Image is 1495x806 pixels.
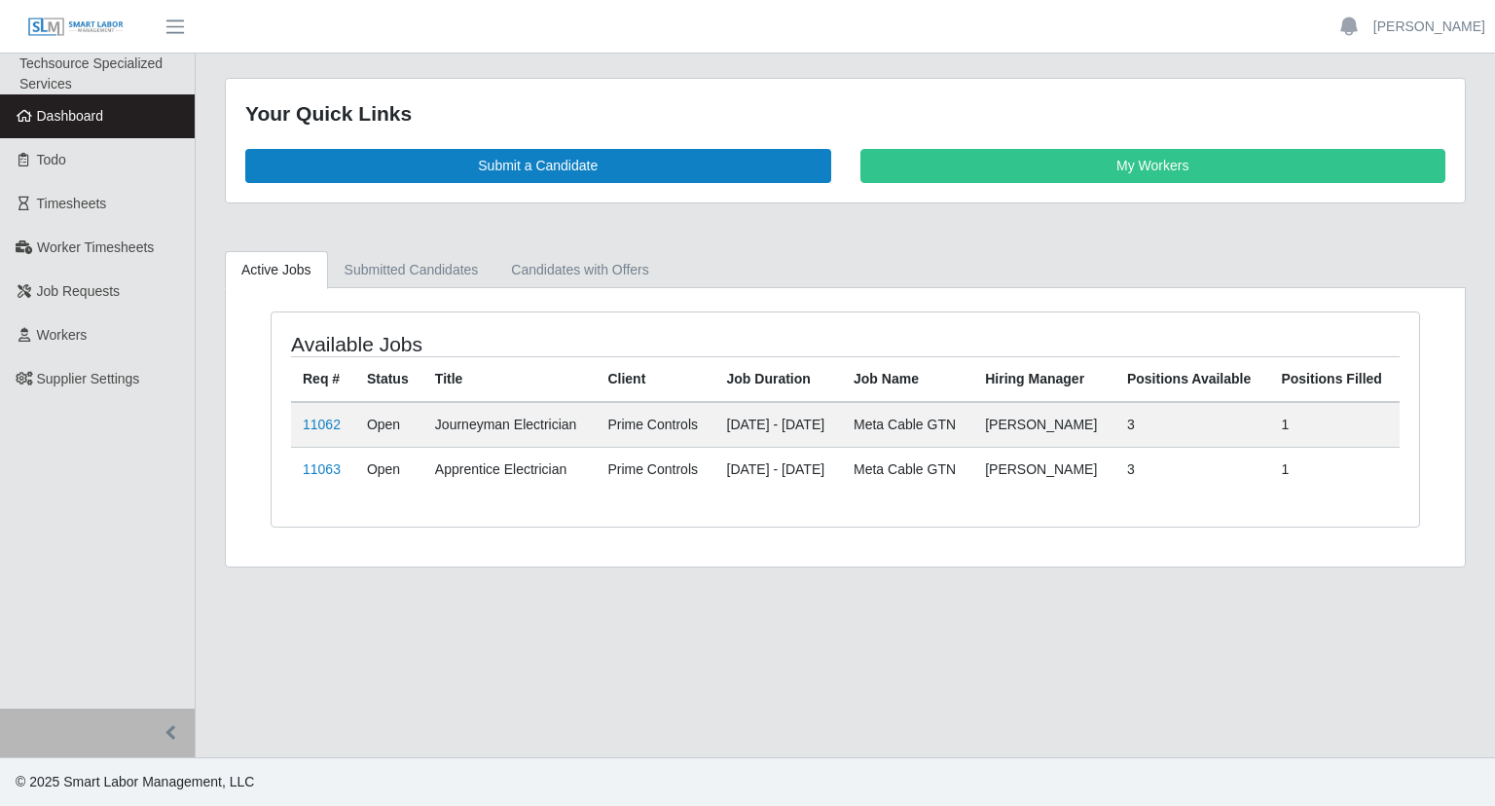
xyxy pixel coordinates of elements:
[715,356,843,402] th: Job Duration
[423,402,597,448] td: Journeyman Electrician
[494,251,665,289] a: Candidates with Offers
[225,251,328,289] a: Active Jobs
[1269,356,1400,402] th: Positions Filled
[973,402,1115,448] td: [PERSON_NAME]
[842,402,973,448] td: Meta Cable GTN
[37,108,104,124] span: Dashboard
[842,356,973,402] th: Job Name
[596,402,714,448] td: Prime Controls
[596,447,714,492] td: Prime Controls
[1269,402,1400,448] td: 1
[245,149,831,183] a: Submit a Candidate
[423,447,597,492] td: Apprentice Electrician
[303,461,341,477] a: 11063
[973,356,1115,402] th: Hiring Manager
[355,447,423,492] td: Open
[37,327,88,343] span: Workers
[37,239,154,255] span: Worker Timesheets
[715,447,843,492] td: [DATE] - [DATE]
[715,402,843,448] td: [DATE] - [DATE]
[27,17,125,38] img: SLM Logo
[291,356,355,402] th: Req #
[291,332,736,356] h4: Available Jobs
[596,356,714,402] th: Client
[37,152,66,167] span: Todo
[1269,447,1400,492] td: 1
[19,55,163,92] span: Techsource Specialized Services
[37,196,107,211] span: Timesheets
[303,417,341,432] a: 11062
[355,356,423,402] th: Status
[37,283,121,299] span: Job Requests
[328,251,495,289] a: Submitted Candidates
[37,371,140,386] span: Supplier Settings
[1115,447,1270,492] td: 3
[842,447,973,492] td: Meta Cable GTN
[973,447,1115,492] td: [PERSON_NAME]
[355,402,423,448] td: Open
[423,356,597,402] th: Title
[1115,402,1270,448] td: 3
[1115,356,1270,402] th: Positions Available
[1373,17,1485,37] a: [PERSON_NAME]
[16,774,254,789] span: © 2025 Smart Labor Management, LLC
[860,149,1446,183] a: My Workers
[245,98,1445,129] div: Your Quick Links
